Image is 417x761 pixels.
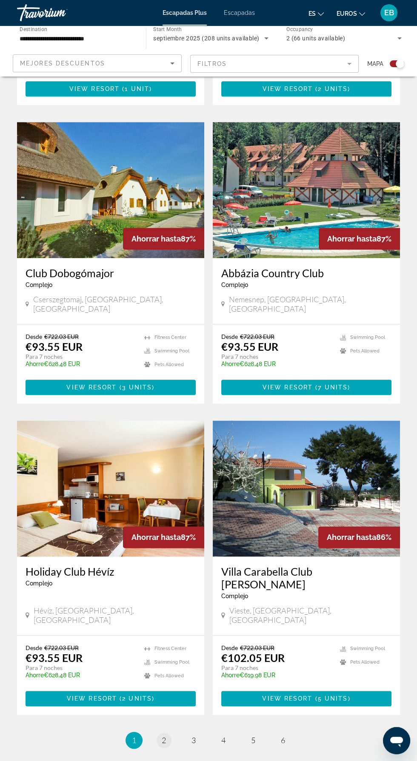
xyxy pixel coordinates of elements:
span: View Resort [262,695,312,702]
span: Vieste, [GEOGRAPHIC_DATA], [GEOGRAPHIC_DATA] [229,606,391,625]
span: Ahorre [26,672,44,679]
span: 2 units [122,695,152,702]
a: Travorium [17,2,102,24]
a: Escapadas [224,9,255,16]
span: Ahorrar hasta [327,234,377,243]
span: Complejo [221,593,248,599]
span: Cserszegtomaj, [GEOGRAPHIC_DATA], [GEOGRAPHIC_DATA] [33,295,196,313]
span: Ahorre [221,672,240,679]
span: Pets Allowed [350,659,380,665]
button: Filter [190,54,359,73]
span: Desde [221,644,238,651]
span: Desde [26,644,42,651]
span: Destination [20,26,47,32]
a: View Resort(7 units) [221,380,391,395]
font: euros [337,10,357,17]
button: View Resort(3 units) [26,380,196,395]
span: ( ) [313,384,350,391]
span: Swimming Pool [154,348,189,354]
span: 6 [281,735,285,745]
span: Start Month [153,26,182,32]
button: Cambiar moneda [337,7,365,20]
span: Desde [26,333,42,340]
span: 7 units [318,384,348,391]
span: 1 unit [125,85,149,92]
img: DM98E01X.jpg [213,420,400,557]
span: Ahorrar hasta [327,533,376,542]
span: Ahorre [221,361,240,367]
span: Mapa [367,58,383,70]
nav: Pagination [17,732,400,749]
button: Menú de usuario [378,4,400,22]
span: Fitness Center [154,646,186,651]
span: View Resort [66,384,117,391]
span: 5 [251,735,255,745]
span: €722.03 EUR [44,644,79,651]
p: Para 7 noches [221,664,331,672]
button: View Resort(2 units) [26,691,196,706]
font: EB [384,8,394,17]
span: Complejo [26,281,52,288]
span: septiembre 2025 (208 units available) [153,35,259,42]
span: ( ) [313,695,351,702]
span: 3 [191,735,196,745]
span: Pets Allowed [154,673,184,679]
p: €93.55 EUR [26,340,83,353]
div: 87% [319,228,400,250]
a: Abbázia Country Club [221,267,391,279]
span: Swimming Pool [154,659,189,665]
span: ( ) [313,85,350,92]
p: €628.48 EUR [26,361,136,367]
button: Cambiar idioma [308,7,324,20]
span: Swimming Pool [350,335,385,340]
span: Occupancy [286,26,313,32]
mat-select: Sort by [20,58,174,68]
span: ( ) [117,384,155,391]
span: Complejo [221,281,248,288]
span: Nemesnep, [GEOGRAPHIC_DATA], [GEOGRAPHIC_DATA] [229,295,391,313]
button: View Resort(2 units) [221,81,391,97]
h3: Villa Carabella Club [PERSON_NAME] [221,565,391,591]
a: Holiday Club Hévíz [26,565,196,578]
span: Ahorrar hasta [131,533,181,542]
span: €722.03 EUR [240,644,274,651]
div: 87% [123,228,204,250]
p: €619.98 EUR [221,672,331,679]
span: 2 units [318,85,348,92]
span: View Resort [263,85,313,92]
font: Escapadas Plus [163,9,207,16]
span: Swimming Pool [350,646,385,651]
span: Mejores descuentos [20,60,105,67]
span: 3 units [122,384,152,391]
p: Para 7 noches [26,664,136,672]
span: 2 (66 units available) [286,35,346,42]
span: Fitness Center [154,335,186,340]
p: €102.05 EUR [221,651,285,664]
font: es [308,10,316,17]
img: 5328E01X.jpg [213,122,400,258]
img: 4193E01X.jpg [17,122,204,258]
span: Pets Allowed [350,348,380,354]
span: 1 [132,735,136,745]
p: €93.55 EUR [221,340,278,353]
span: Ahorrar hasta [131,234,181,243]
p: €628.48 EUR [26,672,136,679]
p: Para 7 noches [221,353,331,361]
span: Hévíz, [GEOGRAPHIC_DATA], [GEOGRAPHIC_DATA] [34,606,196,625]
span: Pets Allowed [154,362,184,367]
button: View Resort(1 unit) [26,81,196,97]
button: View Resort(5 units) [221,691,391,706]
span: €722.03 EUR [44,333,79,340]
span: Ahorre [26,361,44,367]
span: 4 [221,735,226,745]
span: View Resort [263,384,313,391]
span: View Resort [69,85,120,92]
iframe: Botón para iniciar la ventana de mensajería [383,727,410,754]
a: Club Dobogómajor [26,267,196,279]
span: Desde [221,333,238,340]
